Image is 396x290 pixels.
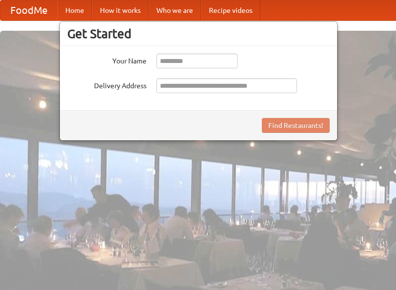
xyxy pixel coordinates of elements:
label: Your Name [67,54,147,66]
a: Who we are [148,0,201,20]
button: Find Restaurants! [262,118,330,133]
a: Recipe videos [201,0,260,20]
h3: Get Started [67,26,330,41]
label: Delivery Address [67,78,147,91]
a: Home [57,0,92,20]
a: FoodMe [0,0,57,20]
a: How it works [92,0,148,20]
